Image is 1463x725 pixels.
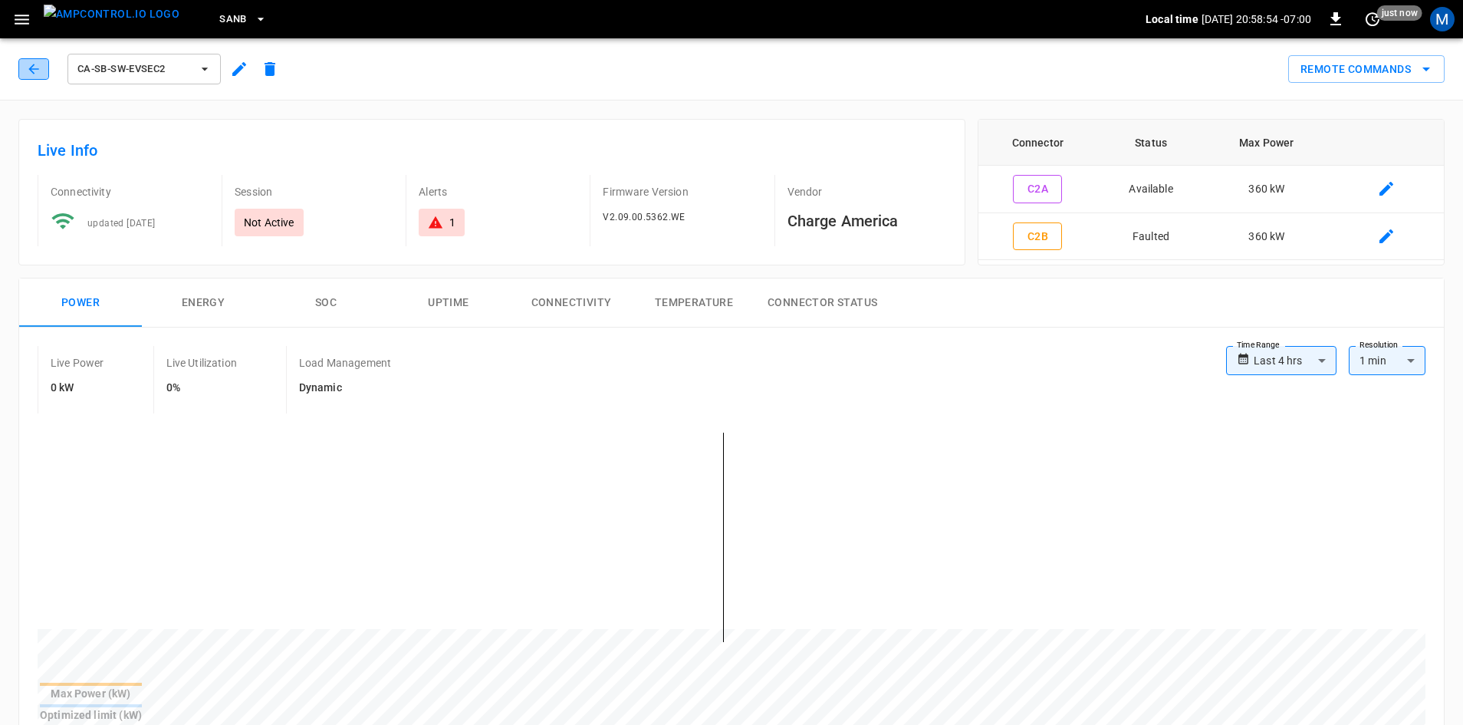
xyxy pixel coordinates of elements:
button: Power [19,278,142,328]
th: Connector [978,120,1097,166]
span: SanB [219,11,247,28]
p: Vendor [787,184,946,199]
span: ca-sb-sw-evseC2 [77,61,191,78]
h6: 0 kW [51,380,104,397]
div: 1 min [1349,346,1425,375]
td: 360 kW [1205,213,1329,261]
button: SanB [213,5,273,35]
th: Max Power [1205,120,1329,166]
button: C2A [1013,175,1062,203]
span: just now [1377,5,1422,21]
td: Available [1097,166,1205,213]
div: Last 4 hrs [1254,346,1336,375]
label: Resolution [1359,339,1398,351]
span: V2.09.00.5362.WE [603,212,685,222]
div: remote commands options [1288,55,1445,84]
p: Connectivity [51,184,209,199]
button: ca-sb-sw-evseC2 [67,54,221,84]
td: Faulted [1097,213,1205,261]
p: Session [235,184,393,199]
div: profile-icon [1430,7,1455,31]
p: Local time [1146,12,1198,27]
button: Temperature [633,278,755,328]
button: set refresh interval [1360,7,1385,31]
button: Uptime [387,278,510,328]
table: connector table [978,120,1444,260]
img: ampcontrol.io logo [44,5,179,24]
p: Firmware Version [603,184,761,199]
h6: Dynamic [299,380,391,397]
p: Live Utilization [166,355,237,371]
p: [DATE] 20:58:54 -07:00 [1202,12,1311,27]
h6: 0% [166,380,237,397]
p: Load Management [299,355,391,371]
td: 360 kW [1205,166,1329,213]
p: Live Power [51,355,104,371]
div: 1 [449,215,455,230]
label: Time Range [1237,339,1280,351]
p: Not Active [244,215,294,230]
button: Energy [142,278,265,328]
th: Status [1097,120,1205,166]
h6: Charge America [787,209,946,233]
span: updated [DATE] [87,218,156,229]
button: Connector Status [755,278,889,328]
button: C2B [1013,222,1062,251]
button: Remote Commands [1288,55,1445,84]
button: Connectivity [510,278,633,328]
button: SOC [265,278,387,328]
h6: Live Info [38,138,946,163]
p: Alerts [419,184,577,199]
